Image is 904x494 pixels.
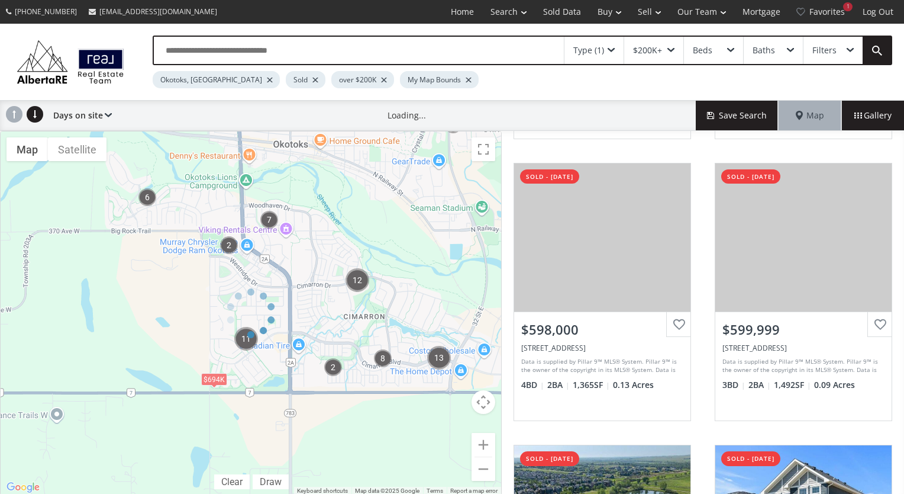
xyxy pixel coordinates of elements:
[693,46,712,54] div: Beds
[722,357,882,375] div: Data is supplied by Pillar 9™ MLS® System. Pillar 9™ is the owner of the copyright in its MLS® Sy...
[47,101,112,130] div: Days on site
[521,379,544,391] span: 4 BD
[722,379,745,391] span: 3 BD
[696,101,779,130] button: Save Search
[12,37,129,86] img: Logo
[633,46,662,54] div: $200K+
[613,379,654,391] span: 0.13 Acres
[753,46,775,54] div: Baths
[521,357,680,375] div: Data is supplied by Pillar 9™ MLS® System. Pillar 9™ is the owner of the copyright in its MLS® Sy...
[814,379,855,391] span: 0.09 Acres
[400,71,479,88] div: My Map Bounds
[843,2,853,11] div: 1
[99,7,217,17] span: [EMAIL_ADDRESS][DOMAIN_NAME]
[722,320,884,339] div: $599,999
[331,71,394,88] div: over $200K
[722,343,884,353] div: 103 Drake Landing Loop, Okotoks, AB T1S0H4
[83,1,223,23] a: [EMAIL_ADDRESS][DOMAIN_NAME]
[796,110,824,121] span: Map
[779,101,841,130] div: Map
[286,71,325,88] div: Sold
[573,379,610,391] span: 1,365 SF
[15,7,77,17] span: [PHONE_NUMBER]
[502,151,703,433] a: sold - [DATE]$598,000[STREET_ADDRESS]Data is supplied by Pillar 9™ MLS® System. Pillar 9™ is the ...
[521,320,683,339] div: $598,000
[153,71,280,88] div: Okotoks, [GEOGRAPHIC_DATA]
[547,379,570,391] span: 2 BA
[748,379,771,391] span: 2 BA
[812,46,837,54] div: Filters
[573,46,604,54] div: Type (1)
[521,343,683,353] div: 66 Cimarron Drive, Okotoks, AB T0L 1T5
[703,151,904,433] a: sold - [DATE]$599,999[STREET_ADDRESS]Data is supplied by Pillar 9™ MLS® System. Pillar 9™ is the ...
[841,101,904,130] div: Gallery
[774,379,811,391] span: 1,492 SF
[854,110,892,121] span: Gallery
[388,110,426,121] div: Loading...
